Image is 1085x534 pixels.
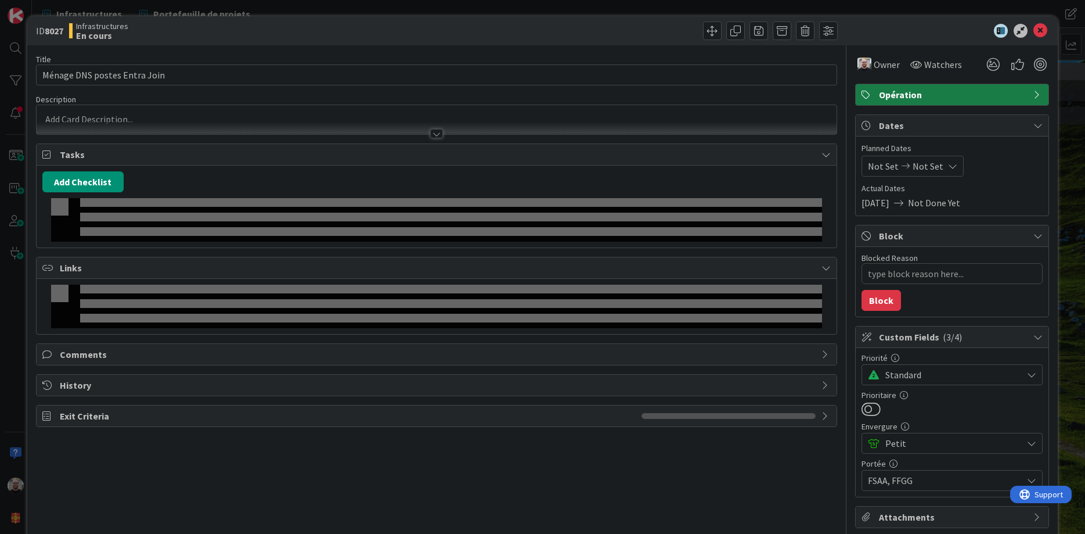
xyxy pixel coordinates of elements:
span: Support [24,2,53,16]
b: En cours [76,31,128,40]
label: Title [36,54,51,64]
span: Description [36,94,76,105]
span: Attachments [879,510,1028,524]
span: Block [879,229,1028,243]
div: Portée [861,460,1043,468]
button: Block [861,290,901,311]
span: ( 3/4 ) [943,331,962,343]
span: Custom Fields [879,330,1028,344]
span: ID [36,24,63,38]
div: Envergure [861,422,1043,431]
span: Comments [60,347,816,361]
b: 8027 [45,25,63,37]
span: Standard [885,367,1016,383]
span: Petit [885,435,1016,451]
label: Blocked Reason [861,253,918,263]
div: Prioritaire [861,391,1043,399]
span: Links [60,261,816,275]
span: FSAA, FFGG [868,474,1022,488]
span: Opération [879,88,1028,102]
span: Dates [879,119,1028,132]
img: RF [857,58,871,71]
span: Not Set [913,159,943,173]
span: Tasks [60,148,816,162]
span: Watchers [924,58,962,71]
span: Infrastructures [76,21,128,31]
span: Actual Dates [861,182,1043,195]
span: Not Done Yet [908,196,960,210]
input: type card name here... [36,64,838,85]
span: Planned Dates [861,142,1043,155]
span: History [60,378,816,392]
span: Owner [874,58,900,71]
div: Priorité [861,354,1043,362]
span: [DATE] [861,196,889,210]
button: Add Checklist [42,171,124,192]
span: Not Set [868,159,899,173]
span: Exit Criteria [60,409,636,423]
